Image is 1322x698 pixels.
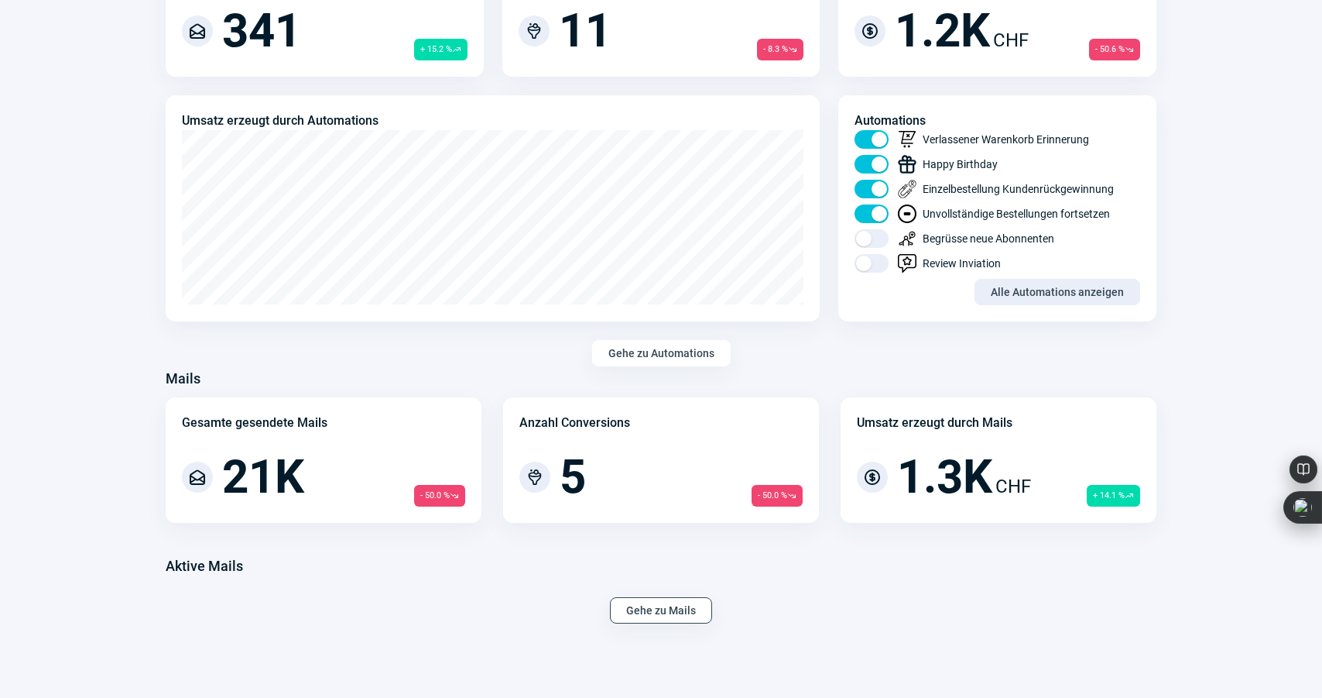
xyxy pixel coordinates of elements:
[222,454,304,500] span: 21K
[166,554,243,579] h3: Aktive Mails
[414,485,465,507] span: - 50.0 %
[519,414,630,432] div: Anzahl Conversions
[855,112,1140,130] div: Automations
[559,8,611,54] span: 11
[923,256,1001,271] span: Review Inviation
[182,414,327,432] div: Gesamte gesendete Mails
[923,206,1110,222] span: Unvollständige Bestellungen fortsetzen
[592,340,731,366] button: Gehe zu Automations
[995,473,1031,500] span: CHF
[414,39,467,60] span: + 15.2 %
[222,8,301,54] span: 341
[560,454,586,500] span: 5
[923,181,1114,197] span: Einzelbestellung Kundenrückgewinnung
[895,8,990,54] span: 1.2K
[182,112,378,130] div: Umsatz erzeugt durch Automations
[991,280,1124,304] span: Alle Automations anzeigen
[897,454,992,500] span: 1.3K
[857,414,1012,432] div: Umsatz erzeugt durch Mails
[752,485,803,507] span: - 50.0 %
[610,597,712,624] button: Gehe zu Mails
[923,156,998,172] span: Happy Birthday
[608,341,714,366] span: Gehe zu Automations
[626,598,696,623] span: Gehe zu Mails
[1089,39,1140,60] span: - 50.6 %
[166,366,200,391] h3: Mails
[974,279,1140,305] button: Alle Automations anzeigen
[923,132,1089,147] span: Verlassener Warenkorb Erinnerung
[923,231,1054,246] span: Begrüsse neue Abonnenten
[1087,485,1140,507] span: + 14.1 %
[757,39,803,60] span: - 8.3 %
[993,26,1029,54] span: CHF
